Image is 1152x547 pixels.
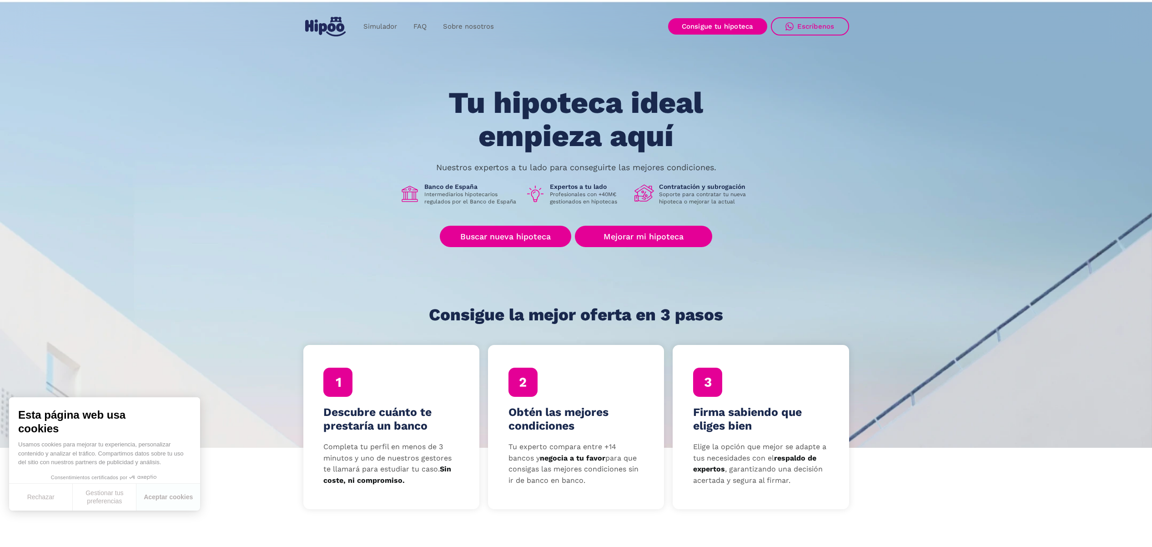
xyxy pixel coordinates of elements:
[436,164,716,171] p: Nuestros expertos a tu lado para conseguirte las mejores condiciones.
[693,441,829,486] p: Elige la opción que mejor se adapte a tus necesidades con el , garantizando una decisión acertada...
[429,306,723,324] h1: Consigue la mejor oferta en 3 pasos
[659,182,753,191] h1: Contratación y subrogación
[14,12,49,20] a: Back to Top
[668,18,767,35] a: Consigue tu hipoteca
[14,61,111,69] a: Acceso a las mejores condiciones
[14,36,104,44] a: Firma sabiendo que eliges bien
[323,405,459,433] h4: Descubre cuánto te prestaría un banco
[323,465,451,485] strong: Sin coste, ni compromiso.
[424,182,518,191] h1: Banco de España
[440,226,571,247] a: Buscar nueva hipoteca
[303,13,348,40] a: home
[550,191,627,205] p: Profesionales con +40M€ gestionados en hipotecas
[550,182,627,191] h1: Expertos a tu lado
[540,454,605,462] strong: negocia a tu favor
[14,28,103,36] a: Obtén las mejores condiciones
[435,18,502,35] a: Sobre nosotros
[508,441,644,486] p: Tu experto compara entre +14 bancos y para que consigas las mejores condiciones sin ir de banco e...
[355,18,405,35] a: Simulador
[403,86,748,152] h1: Tu hipoteca ideal empieza aquí
[771,17,849,35] a: Escríbenos
[14,20,125,28] a: Descubre cuánto te prestaría un banco
[659,191,753,205] p: Soporte para contratar tu nueva hipoteca o mejorar la actual
[424,191,518,205] p: Intermediarios hipotecarios regulados por el Banco de España
[508,405,644,433] h4: Obtén las mejores condiciones
[4,4,133,12] div: Outline
[797,22,835,30] div: Escríbenos
[4,45,119,61] a: Consigue la mejor hipoteca sin ir de banco en banco
[693,405,829,433] h4: Firma sabiendo que eliges bien
[575,226,712,247] a: Mejorar mi hipoteca
[323,441,459,486] p: Completa tu perfil en menos de 3 minutos y uno de nuestros gestores te llamará para estudiar tu c...
[405,18,435,35] a: FAQ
